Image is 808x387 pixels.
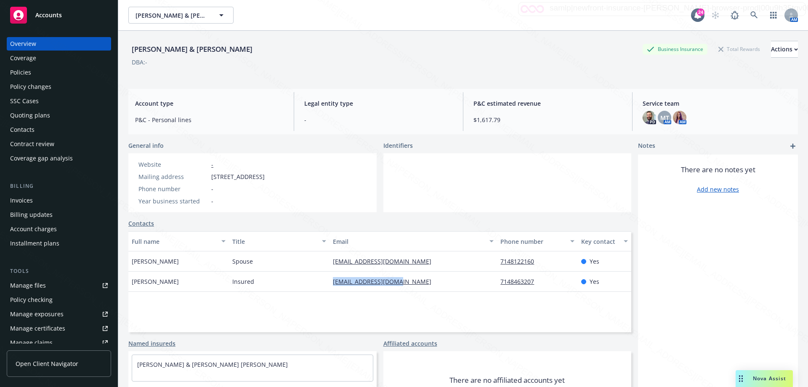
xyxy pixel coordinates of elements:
div: Policies [10,66,31,79]
a: Affiliated accounts [383,339,437,348]
span: Service team [643,99,791,108]
a: Policy changes [7,80,111,93]
a: Overview [7,37,111,51]
div: Drag to move [736,370,746,387]
a: Manage files [7,279,111,292]
a: Policies [7,66,111,79]
button: Full name [128,231,229,251]
div: Business Insurance [643,44,707,54]
div: Overview [10,37,36,51]
span: [PERSON_NAME] [132,257,179,266]
span: Accounts [35,12,62,19]
span: There are no affiliated accounts yet [449,375,565,385]
span: - [211,184,213,193]
a: Contacts [7,123,111,136]
span: There are no notes yet [681,165,755,175]
a: Search [746,7,763,24]
div: Email [333,237,484,246]
span: - [304,115,453,124]
div: Actions [771,41,798,57]
div: Policy changes [10,80,51,93]
div: Billing [7,182,111,190]
div: DBA: - [132,58,147,67]
div: Total Rewards [714,44,764,54]
div: Account charges [10,222,57,236]
a: - [211,160,213,168]
span: - [211,197,213,206]
span: Insured [232,277,254,286]
div: Manage claims [10,336,53,350]
button: Phone number [497,231,577,251]
a: Manage claims [7,336,111,350]
span: [PERSON_NAME] & [PERSON_NAME] [136,11,208,20]
button: Nova Assist [736,370,793,387]
a: Contract review [7,137,111,151]
span: Yes [590,277,599,286]
a: Named insureds [128,339,175,348]
a: [EMAIL_ADDRESS][DOMAIN_NAME] [333,278,438,286]
span: [PERSON_NAME] [132,277,179,286]
a: 7148122160 [500,257,541,265]
div: Policy checking [10,293,53,307]
span: [STREET_ADDRESS] [211,172,265,181]
img: photo [673,111,686,124]
div: Contacts [10,123,35,136]
div: Manage certificates [10,322,65,335]
a: 7148463207 [500,278,541,286]
a: Policy checking [7,293,111,307]
div: Billing updates [10,208,53,222]
a: Billing updates [7,208,111,222]
div: Year business started [138,197,208,206]
a: Account charges [7,222,111,236]
div: Quoting plans [10,109,50,122]
a: Installment plans [7,237,111,250]
a: Manage exposures [7,307,111,321]
a: Quoting plans [7,109,111,122]
div: 24 [697,8,704,16]
a: Contacts [128,219,154,228]
a: Report a Bug [726,7,743,24]
div: Invoices [10,194,33,207]
span: $1,617.79 [473,115,622,124]
span: P&C - Personal lines [135,115,284,124]
a: Accounts [7,3,111,27]
button: Key contact [578,231,631,251]
span: Yes [590,257,599,266]
span: Open Client Navigator [16,359,78,368]
button: Actions [771,41,798,58]
div: Manage files [10,279,46,292]
div: Key contact [581,237,619,246]
div: Manage exposures [10,307,64,321]
div: Phone number [138,184,208,193]
div: Coverage [10,51,36,65]
a: Add new notes [697,185,739,194]
button: Title [229,231,330,251]
a: add [788,141,798,151]
span: Spouse [232,257,253,266]
a: SSC Cases [7,94,111,108]
span: P&C estimated revenue [473,99,622,108]
a: Invoices [7,194,111,207]
div: Website [138,160,208,169]
div: Title [232,237,317,246]
span: Notes [638,141,655,151]
a: Manage certificates [7,322,111,335]
span: Identifiers [383,141,413,150]
span: Nova Assist [753,375,786,382]
a: [PERSON_NAME] & [PERSON_NAME] [PERSON_NAME] [137,360,288,368]
div: Full name [132,237,216,246]
span: General info [128,141,164,150]
span: Legal entity type [304,99,453,108]
div: Phone number [500,237,565,246]
a: Coverage gap analysis [7,152,111,165]
div: Coverage gap analysis [10,152,73,165]
a: Switch app [765,7,782,24]
span: Account type [135,99,284,108]
div: Mailing address [138,172,208,181]
div: Tools [7,267,111,275]
button: [PERSON_NAME] & [PERSON_NAME] [128,7,234,24]
div: Installment plans [10,237,59,250]
img: photo [643,111,656,124]
a: Coverage [7,51,111,65]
